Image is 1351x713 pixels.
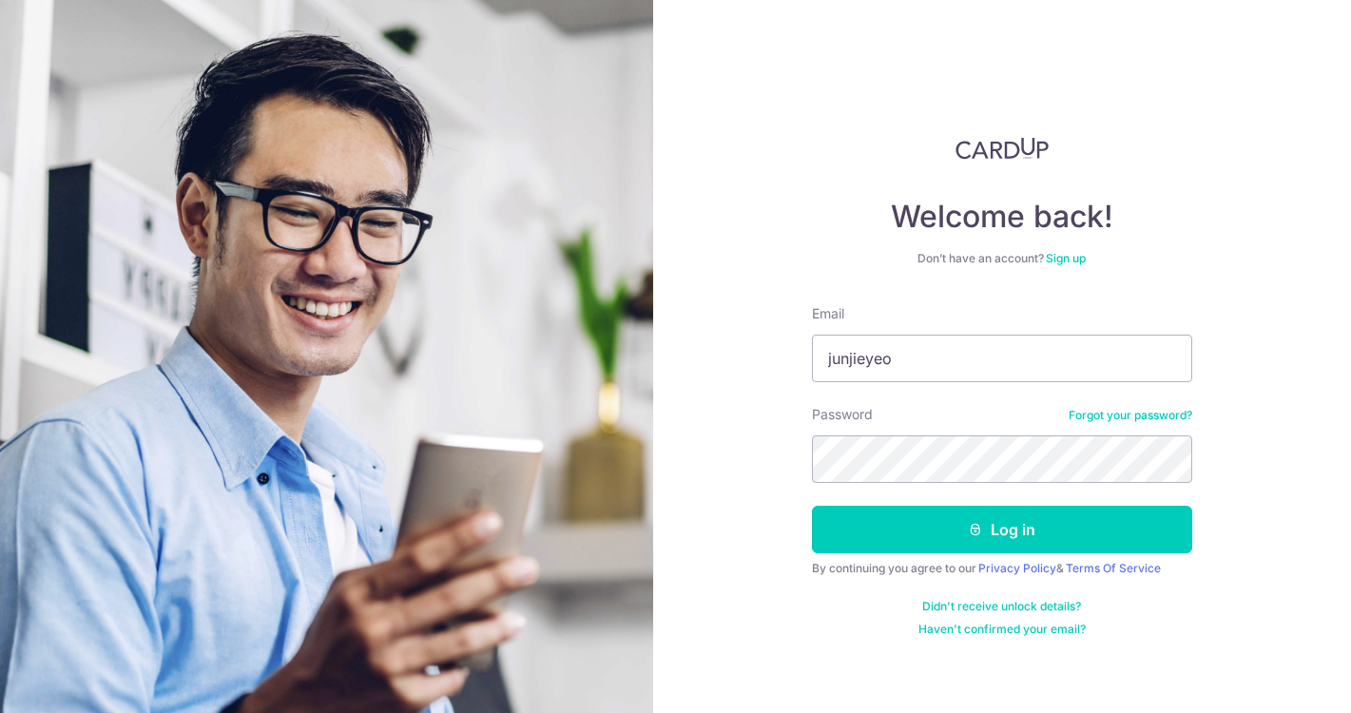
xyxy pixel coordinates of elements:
[1046,251,1086,265] a: Sign up
[812,561,1192,576] div: By continuing you agree to our &
[812,506,1192,553] button: Log in
[812,251,1192,266] div: Don’t have an account?
[955,137,1049,160] img: CardUp Logo
[812,335,1192,382] input: Enter your Email
[1066,561,1161,575] a: Terms Of Service
[978,561,1056,575] a: Privacy Policy
[918,622,1086,637] a: Haven't confirmed your email?
[812,198,1192,236] h4: Welcome back!
[812,405,873,424] label: Password
[812,304,844,323] label: Email
[922,599,1081,614] a: Didn't receive unlock details?
[1069,408,1192,423] a: Forgot your password?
